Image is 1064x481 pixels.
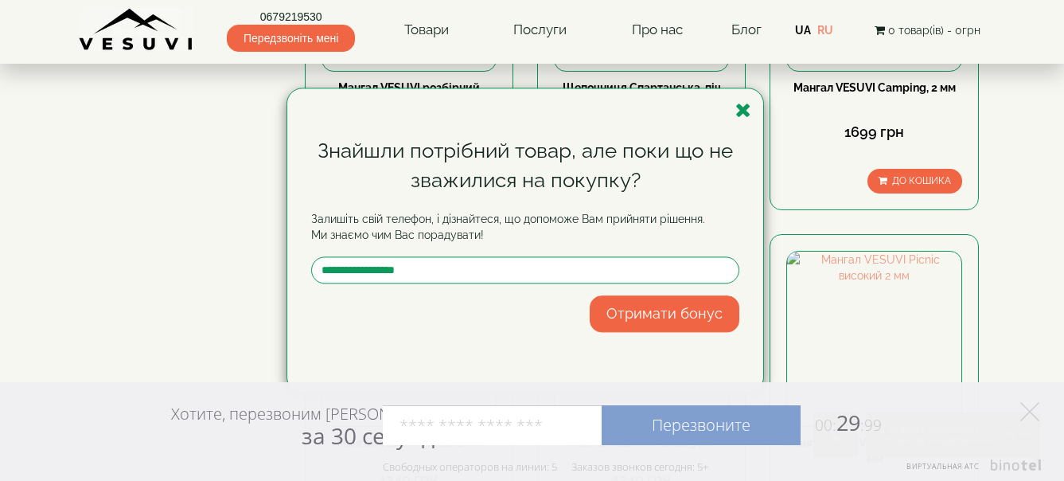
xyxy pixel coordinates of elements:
div: Знайшли потрібний товар, але поки що не зважилися на покупку? [311,136,739,195]
span: :99 [860,415,882,436]
span: Виртуальная АТС [906,461,980,471]
a: Виртуальная АТС [897,459,1044,481]
p: Залишіть свій телефон, і дізнайтеся, що допоможе Вам прийняти рішення. Ми знаємо чим Вас порадувати! [311,212,739,244]
span: за 30 секунд? [302,420,444,451]
span: 00: [815,415,836,436]
div: Свободных операторов на линии: 5 Заказов звонков сегодня: 5+ [383,460,708,473]
div: Хотите, перезвоним [PERSON_NAME] [171,404,444,448]
span: 29 [801,408,882,437]
button: Отримати бонус [590,296,739,333]
a: Перезвоните [602,405,801,445]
